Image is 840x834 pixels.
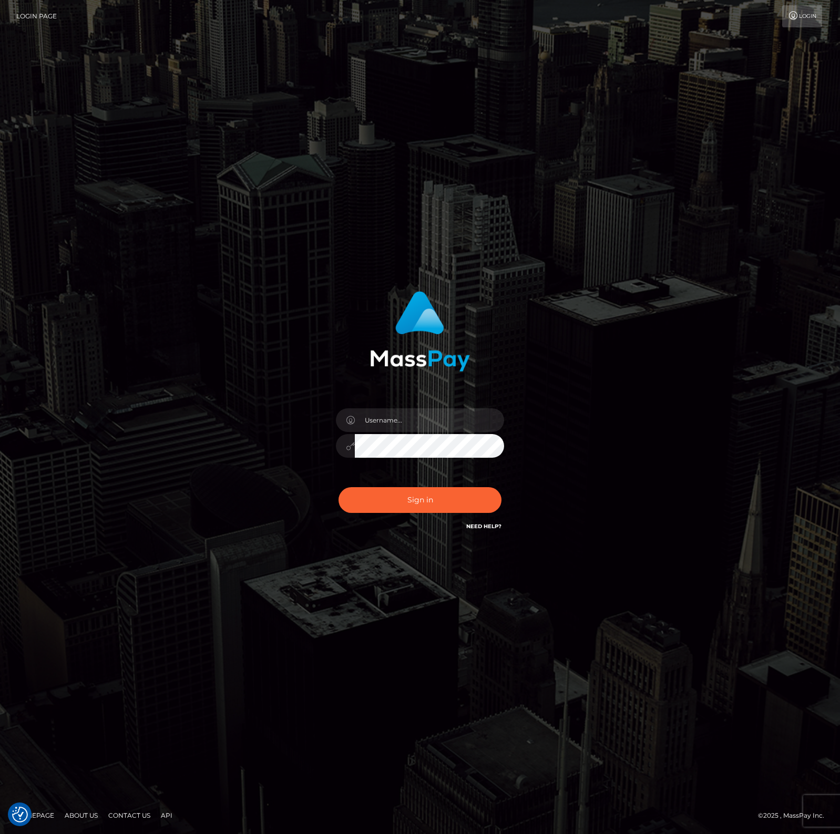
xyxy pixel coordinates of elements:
[339,487,501,513] button: Sign in
[12,807,58,823] a: Homepage
[12,807,28,822] img: Revisit consent button
[758,810,832,821] div: © 2025 , MassPay Inc.
[60,807,102,823] a: About Us
[355,408,504,432] input: Username...
[466,523,501,530] a: Need Help?
[370,291,470,372] img: MassPay Login
[12,807,28,822] button: Consent Preferences
[104,807,155,823] a: Contact Us
[16,5,57,27] a: Login Page
[782,5,822,27] a: Login
[157,807,177,823] a: API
